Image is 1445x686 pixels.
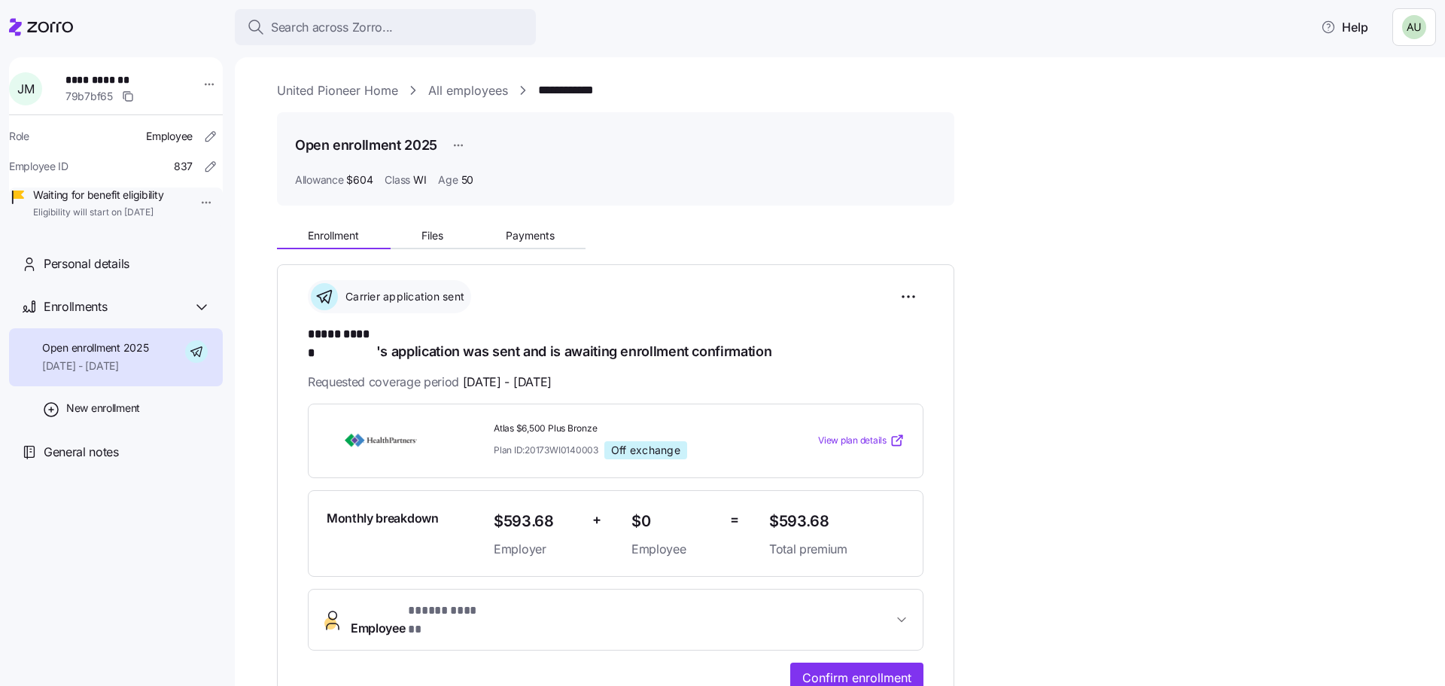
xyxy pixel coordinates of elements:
span: + [592,509,601,531]
span: Atlas $6,500 Plus Bronze [494,422,757,435]
span: Waiting for benefit eligibility [33,188,163,203]
span: Files [421,230,443,241]
span: $593.68 [769,509,905,534]
img: b8721989413346c19bbbe59d023bbe11 [1402,15,1426,39]
span: Age [438,172,458,188]
span: [DATE] - [DATE] [42,358,148,373]
span: WI [413,172,426,188]
span: Off exchange [611,444,680,457]
span: New enrollment [66,401,140,416]
span: $0 [631,509,718,534]
a: United Pioneer Home [277,81,398,100]
span: Enrollment [308,230,359,241]
span: Monthly breakdown [327,509,439,528]
span: [DATE] - [DATE] [463,373,552,392]
span: Help [1321,18,1368,36]
span: View plan details [818,434,887,448]
span: Total premium [769,540,905,559]
span: Carrier application sent [341,289,464,304]
span: Plan ID: 20173WI0140003 [494,444,598,456]
span: Employee ID [9,159,68,174]
span: Employee [351,602,483,638]
span: Search across Zorro... [271,18,393,37]
h1: Open enrollment 2025 [295,136,437,154]
span: General notes [44,443,119,462]
span: 50 [461,172,473,188]
h1: 's application was sent and is awaiting enrollment confirmation [308,325,923,361]
span: Payments [506,230,555,241]
span: Allowance [295,172,343,188]
span: Class [385,172,410,188]
span: Employer [494,540,580,559]
button: Help [1309,12,1380,42]
span: Employee [146,129,193,144]
span: Open enrollment 2025 [42,340,148,355]
span: 79b7bf65 [65,89,113,104]
span: $593.68 [494,509,580,534]
a: All employees [428,81,508,100]
span: Personal details [44,255,129,273]
span: Enrollments [44,297,107,316]
span: Role [9,129,29,144]
span: Eligibility will start on [DATE] [33,206,163,219]
span: $604 [346,172,373,188]
img: HealthPartners [327,423,435,458]
a: View plan details [818,433,905,448]
span: Employee [631,540,718,559]
span: = [730,509,739,531]
span: J M [17,83,34,95]
span: Requested coverage period [308,373,552,392]
button: Search across Zorro... [235,9,536,45]
span: 837 [174,159,193,174]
